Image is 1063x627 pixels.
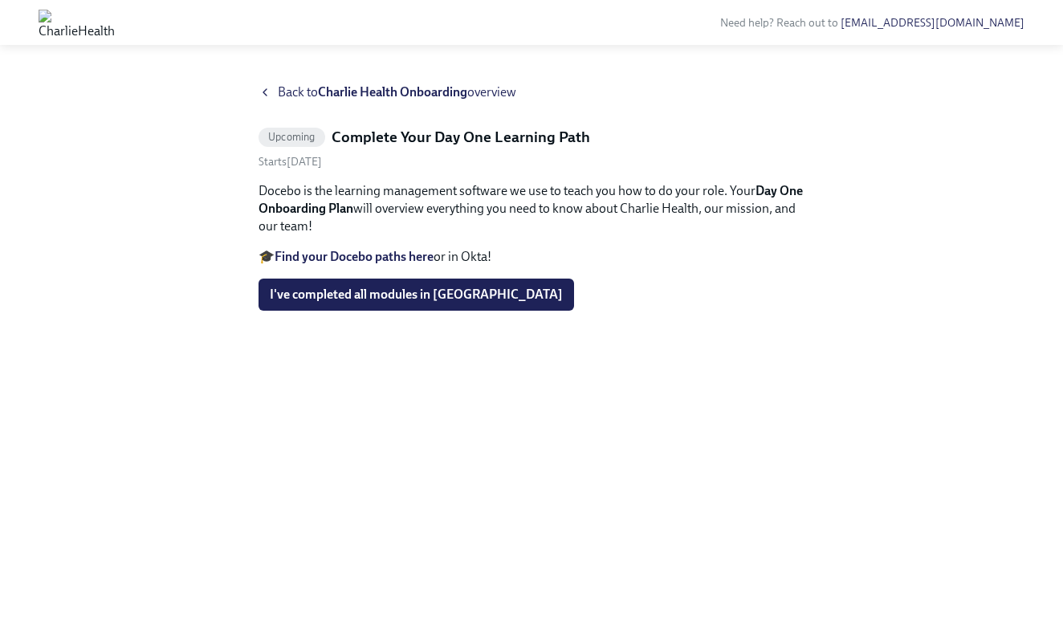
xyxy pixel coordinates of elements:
[259,248,804,266] p: 🎓 or in Okta!
[270,287,563,303] span: I've completed all modules in [GEOGRAPHIC_DATA]
[275,249,434,264] a: Find your Docebo paths here
[39,10,115,35] img: CharlieHealth
[259,279,574,311] button: I've completed all modules in [GEOGRAPHIC_DATA]
[259,83,804,101] a: Back toCharlie Health Onboardingoverview
[841,16,1024,30] a: [EMAIL_ADDRESS][DOMAIN_NAME]
[720,16,1024,30] span: Need help? Reach out to
[332,127,590,148] h5: Complete Your Day One Learning Path
[259,155,322,169] span: Tuesday, September 2nd 2025, 7:00 am
[278,83,516,101] span: Back to overview
[259,131,325,143] span: Upcoming
[259,182,804,235] p: Docebo is the learning management software we use to teach you how to do your role. Your will ove...
[259,183,803,216] strong: Day One Onboarding Plan
[318,84,467,100] strong: Charlie Health Onboarding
